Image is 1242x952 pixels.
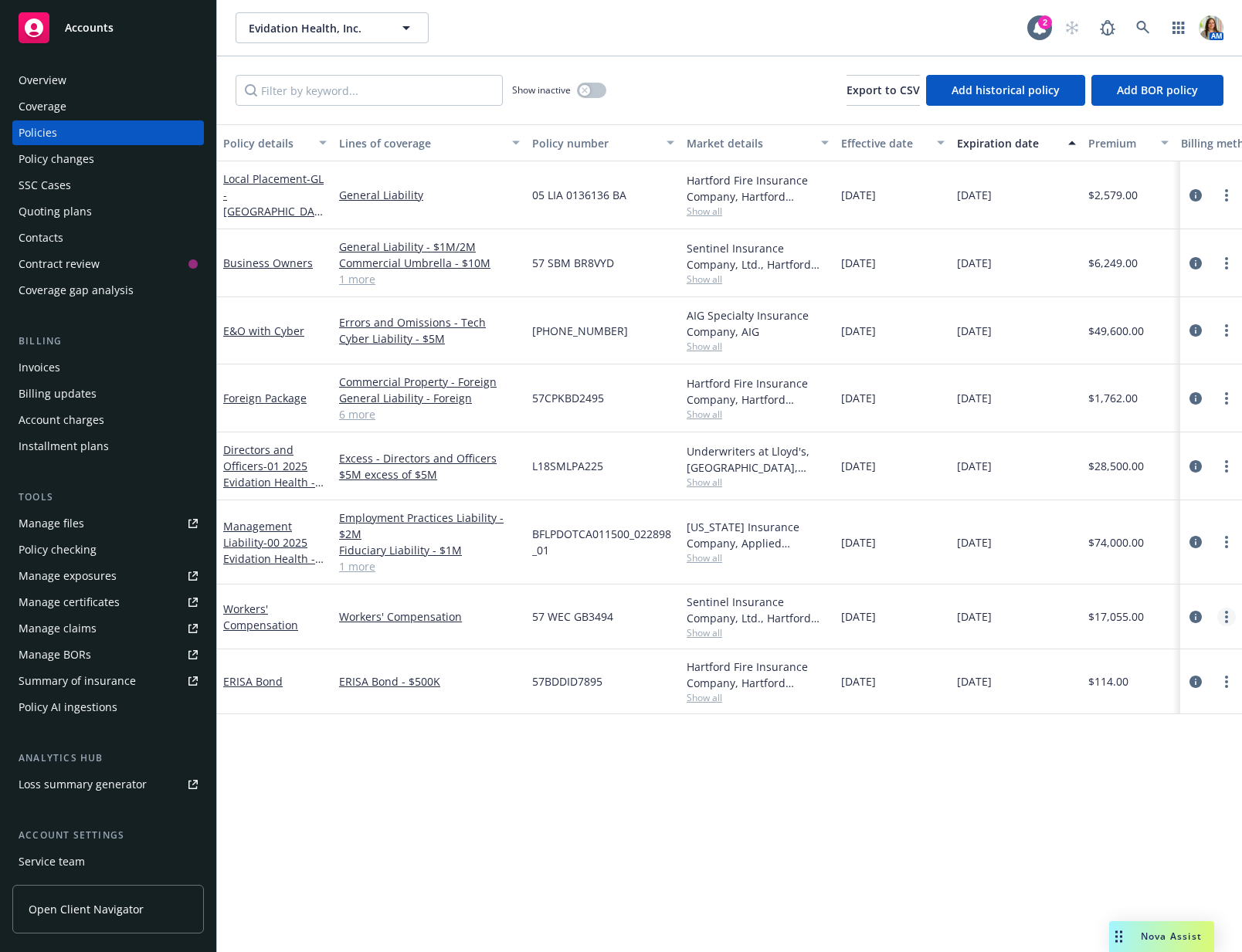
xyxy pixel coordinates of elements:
span: [DATE] [841,458,876,474]
div: Contacts [19,225,63,250]
a: Coverage [12,94,204,119]
a: General Liability - $1M/2M [339,239,520,255]
span: 57CPKBD2495 [532,390,604,406]
button: Market details [680,124,835,161]
a: more [1217,457,1236,476]
span: [DATE] [957,187,992,203]
div: Manage BORs [19,642,91,667]
span: [DATE] [841,608,876,625]
div: 2 [1038,15,1052,29]
a: Account charges [12,408,204,432]
a: Manage BORs [12,642,204,667]
div: Sentinel Insurance Company, Ltd., Hartford Insurance Group [687,240,829,273]
span: Accounts [65,22,114,34]
span: 05 LIA 0136136 BA [532,187,626,203]
a: Contacts [12,225,204,250]
span: - 01 2025 Evidation Health - 5M x 5M - Scale [223,459,324,506]
span: [DATE] [957,673,992,689]
button: Add BOR policy [1091,75,1223,106]
a: more [1217,254,1236,273]
a: Workers' Compensation [339,608,520,625]
button: Policy details [217,124,333,161]
button: Expiration date [951,124,1082,161]
a: circleInformation [1186,186,1205,205]
div: Account settings [12,828,204,843]
a: circleInformation [1186,389,1205,408]
button: Evidation Health, Inc. [236,12,429,43]
span: Nova Assist [1141,930,1202,943]
button: Add historical policy [926,75,1085,106]
span: $74,000.00 [1088,534,1144,551]
a: 1 more [339,271,520,287]
span: [DATE] [841,534,876,551]
a: Report a Bug [1092,12,1123,43]
a: Installment plans [12,434,204,459]
a: Policy checking [12,537,204,562]
div: Policy changes [19,147,94,171]
button: Premium [1082,124,1175,161]
a: more [1217,186,1236,205]
div: Market details [687,135,812,151]
span: Show all [687,273,829,286]
a: Invoices [12,355,204,380]
div: Manage claims [19,616,97,641]
a: Overview [12,68,204,93]
a: General Liability - Foreign [339,390,520,406]
a: circleInformation [1186,457,1205,476]
a: Workers' Compensation [223,601,298,632]
div: Policies [19,120,57,145]
a: ERISA Bond - $500K [339,673,520,689]
div: Hartford Fire Insurance Company, Hartford Insurance Group [687,659,829,691]
a: Coverage gap analysis [12,278,204,303]
a: Quoting plans [12,199,204,224]
a: Excess - Directors and Officers $5M excess of $5M [339,450,520,483]
span: Show all [687,408,829,421]
button: Lines of coverage [333,124,526,161]
button: Policy number [526,124,680,161]
a: Policy AI ingestions [12,695,204,720]
a: more [1217,389,1236,408]
a: Manage certificates [12,590,204,615]
span: 57 WEC GB3494 [532,608,613,625]
div: Policy number [532,135,657,151]
button: Nova Assist [1109,921,1214,952]
span: Evidation Health, Inc. [249,20,382,36]
div: Hartford Fire Insurance Company, Hartford Insurance Group, Hartford Insurance Group (Internationa... [687,172,829,205]
span: [DATE] [841,673,876,689]
a: Policies [12,120,204,145]
a: Loss summary generator [12,772,204,797]
img: photo [1199,15,1223,40]
span: Add historical policy [952,83,1060,97]
a: circleInformation [1186,672,1205,691]
a: Summary of insurance [12,669,204,693]
span: [DATE] [841,390,876,406]
span: Open Client Navigator [29,901,144,917]
a: Errors and Omissions - Tech [339,314,520,330]
span: Show all [687,551,829,564]
div: AIG Specialty Insurance Company, AIG [687,307,829,340]
a: Employment Practices Liability - $2M [339,510,520,542]
button: Effective date [835,124,951,161]
span: $17,055.00 [1088,608,1144,625]
div: Analytics hub [12,750,204,766]
div: Underwriters at Lloyd's, [GEOGRAPHIC_DATA], [PERSON_NAME] of London, CRC Group [687,443,829,476]
span: [PHONE_NUMBER] [532,323,628,339]
a: Switch app [1163,12,1194,43]
span: BFLPDOTCA011500_022898_01 [532,526,674,558]
span: Export to CSV [847,83,920,97]
a: Local Placement [223,171,324,235]
div: Effective date [841,135,928,151]
span: [DATE] [957,323,992,339]
span: $28,500.00 [1088,458,1144,474]
div: Service team [19,849,85,874]
div: Installment plans [19,434,109,459]
div: [US_STATE] Insurance Company, Applied Underwriters, CRC Group [687,519,829,551]
a: circleInformation [1186,321,1205,340]
a: Billing updates [12,381,204,406]
span: $1,762.00 [1088,390,1138,406]
span: $49,600.00 [1088,323,1144,339]
span: 57BDDID7895 [532,673,602,689]
div: Loss summary generator [19,772,147,797]
span: $114.00 [1088,673,1128,689]
a: Contract review [12,252,204,276]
